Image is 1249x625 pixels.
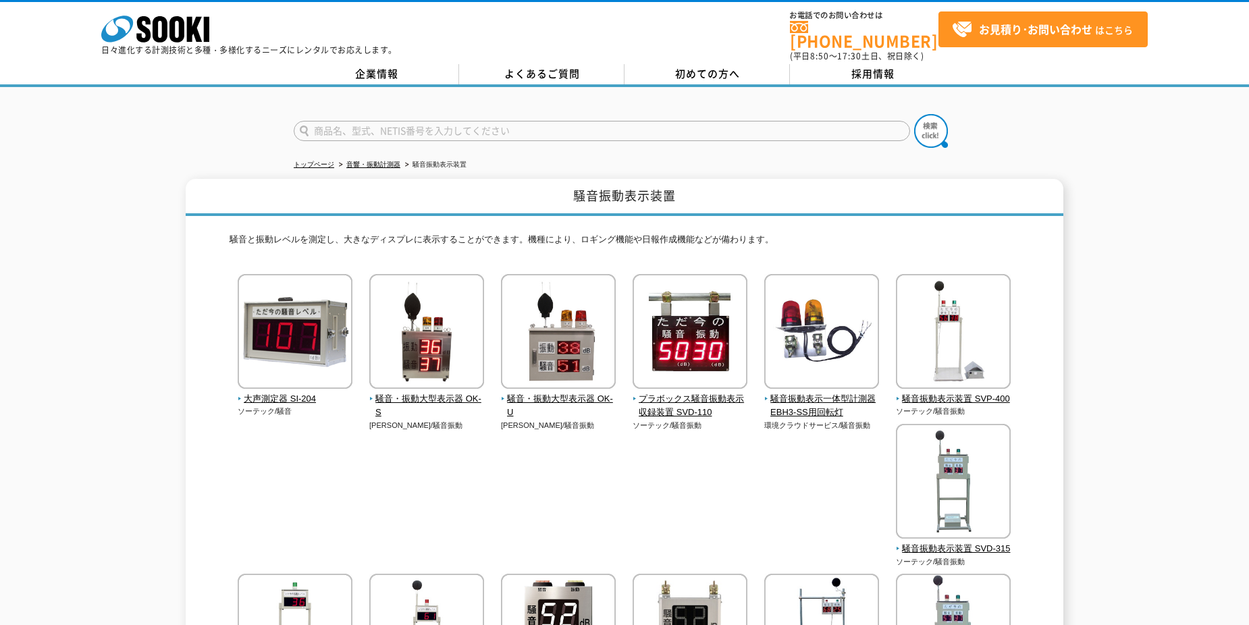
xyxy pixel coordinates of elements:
a: 音響・振動計測器 [346,161,400,168]
a: お見積り･お問い合わせはこちら [938,11,1148,47]
p: ソーテック/騒音 [238,406,353,417]
a: 騒音・振動大型表示器 OK-S [369,379,485,420]
span: 騒音・振動大型表示器 OK-S [369,392,485,420]
img: 騒音振動表示装置 SVP-400 [896,274,1011,392]
span: 騒音振動表示装置 SVP-400 [896,392,1011,406]
strong: お見積り･お問い合わせ [979,21,1092,37]
p: [PERSON_NAME]/騒音振動 [501,420,616,431]
a: 採用情報 [790,64,955,84]
a: プラボックス騒音振動表示収録装置 SVD-110 [633,379,748,420]
p: [PERSON_NAME]/騒音振動 [369,420,485,431]
a: 騒音振動表示一体型計測器 EBH3-SS用回転灯 [764,379,880,420]
a: 大声測定器 SI-204 [238,379,353,406]
span: 17:30 [837,50,861,62]
img: 大声測定器 SI-204 [238,274,352,392]
p: ソーテック/騒音振動 [633,420,748,431]
span: 8:50 [810,50,829,62]
img: プラボックス騒音振動表示収録装置 SVD-110 [633,274,747,392]
img: btn_search.png [914,114,948,148]
p: 日々進化する計測技術と多種・多様化するニーズにレンタルでお応えします。 [101,46,397,54]
a: トップページ [294,161,334,168]
span: プラボックス騒音振動表示収録装置 SVD-110 [633,392,748,420]
span: 騒音振動表示一体型計測器 EBH3-SS用回転灯 [764,392,880,420]
span: 騒音振動表示装置 SVD-315 [896,542,1011,556]
span: (平日 ～ 土日、祝日除く) [790,50,924,62]
img: 騒音・振動大型表示器 OK-U [501,274,616,392]
p: ソーテック/騒音振動 [896,556,1011,568]
a: 騒音・振動大型表示器 OK-U [501,379,616,420]
span: 初めての方へ [675,66,740,81]
a: よくあるご質問 [459,64,624,84]
a: 企業情報 [294,64,459,84]
span: 騒音・振動大型表示器 OK-U [501,392,616,420]
p: 環境クラウドサービス/騒音振動 [764,420,880,431]
span: はこちら [952,20,1133,40]
a: 初めての方へ [624,64,790,84]
span: 大声測定器 SI-204 [238,392,353,406]
img: 騒音振動表示一体型計測器 EBH3-SS用回転灯 [764,274,879,392]
a: 騒音振動表示装置 SVP-400 [896,379,1011,406]
p: 騒音と振動レベルを測定し、大きなディスプレに表示することができます。機種により、ロギング機能や日報作成機能などが備わります。 [230,233,1019,254]
a: [PHONE_NUMBER] [790,21,938,49]
img: 騒音振動表示装置 SVD-315 [896,424,1011,542]
h1: 騒音振動表示装置 [186,179,1063,216]
input: 商品名、型式、NETIS番号を入力してください [294,121,910,141]
img: 騒音・振動大型表示器 OK-S [369,274,484,392]
a: 騒音振動表示装置 SVD-315 [896,529,1011,556]
span: お電話でのお問い合わせは [790,11,938,20]
li: 騒音振動表示装置 [402,158,467,172]
p: ソーテック/騒音振動 [896,406,1011,417]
